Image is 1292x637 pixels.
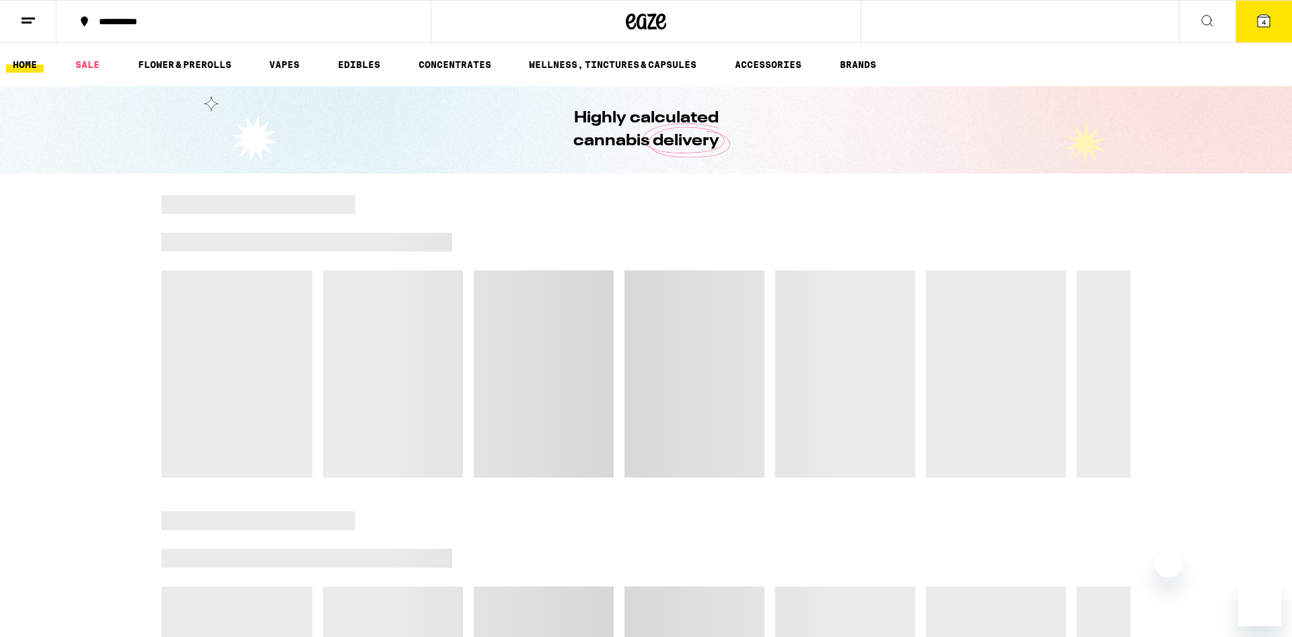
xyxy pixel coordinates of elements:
a: HOME [6,57,44,73]
iframe: Button to launch messaging window [1238,583,1281,626]
a: SALE [69,57,106,73]
button: 4 [1235,1,1292,42]
a: BRANDS [833,57,883,73]
a: VAPES [262,57,306,73]
a: WELLNESS, TINCTURES & CAPSULES [522,57,703,73]
a: FLOWER & PREROLLS [131,57,238,73]
span: 4 [1262,18,1266,26]
a: CONCENTRATES [412,57,498,73]
iframe: Close message [1155,551,1182,578]
a: ACCESSORIES [728,57,808,73]
a: EDIBLES [331,57,387,73]
h1: Highly calculated cannabis delivery [535,107,757,153]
